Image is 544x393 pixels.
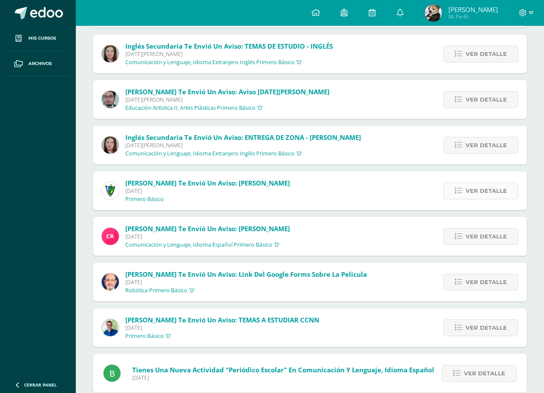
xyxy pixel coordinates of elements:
img: 9f174a157161b4ddbe12118a61fed988.png [102,182,119,199]
span: [PERSON_NAME] te envió un aviso: Link del Google Forms sobre la Película [125,270,367,279]
p: Comunicación y Lenguaje, Idioma Extranjero Inglés Primero Básico 'D' [125,150,302,157]
span: Inglés Secundaria te envió un aviso: TEMAS DE ESTUDIO - INGLÉS [125,42,333,50]
span: [DATE][PERSON_NAME] [125,50,333,58]
span: [PERSON_NAME] [448,5,498,14]
p: Primero Básico 'D' [125,333,171,340]
a: Archivos [7,51,69,77]
span: [DATE] [125,324,319,331]
p: Primero Básico [125,196,164,203]
span: Ver detalle [466,183,507,199]
span: [DATE][PERSON_NAME] [125,96,330,103]
p: Comunicación y Lenguaje, Idioma Extranjero Inglés Primero Básico 'D' [125,59,302,66]
img: 8af0450cf43d44e38c4a1497329761f3.png [102,45,119,62]
span: [PERSON_NAME] te envió un aviso: [PERSON_NAME] [125,224,290,233]
img: 5fac68162d5e1b6fbd390a6ac50e103d.png [102,91,119,108]
span: Tienes una nueva actividad "Periódico escolar" En Comunicación y Lenguaje, Idioma Español [132,365,434,374]
span: Ver detalle [466,92,507,108]
p: Robótica Primero Básico 'D' [125,287,195,294]
span: Ver detalle [466,320,507,336]
span: [PERSON_NAME] te envió un aviso: TEMAS A ESTUDIAR CCNN [125,316,319,324]
span: Ver detalle [466,46,507,62]
img: 692ded2a22070436d299c26f70cfa591.png [102,319,119,336]
span: [PERSON_NAME] te envió un aviso: [PERSON_NAME] [125,179,290,187]
img: 8af0450cf43d44e38c4a1497329761f3.png [102,136,119,154]
a: Mis cursos [7,26,69,51]
span: Inglés Secundaria te envió un aviso: ENTREGA DE ZONA - [PERSON_NAME] [125,133,361,142]
span: [DATE] [125,233,290,240]
img: ab28fb4d7ed199cf7a34bbef56a79c5b.png [102,228,119,245]
span: [DATE] [132,374,434,381]
img: 6b7a2a75a6c7e6282b1a1fdce061224c.png [102,273,119,291]
span: Ver detalle [466,229,507,244]
span: [DATE] [125,279,367,286]
span: [DATE][PERSON_NAME] [125,142,361,149]
span: [DATE] [125,187,290,195]
span: Cerrar panel [24,382,57,388]
span: [PERSON_NAME] te envió un aviso: Aviso [DATE][PERSON_NAME] [125,87,330,96]
span: Mis cursos [28,35,56,42]
span: Mi Perfil [448,13,498,20]
span: Ver detalle [466,274,507,290]
p: Comunicación y Lenguaje, Idioma Español Primero Básico 'D' [125,241,280,248]
p: Educación Artística II, Artes Plásticas Primero Básico 'D' [125,105,263,111]
span: Archivos [28,60,52,67]
span: Ver detalle [464,365,505,381]
img: 34f7943ea4c6b9a2f9c1008682206d6f.png [425,4,442,22]
span: Ver detalle [466,137,507,153]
